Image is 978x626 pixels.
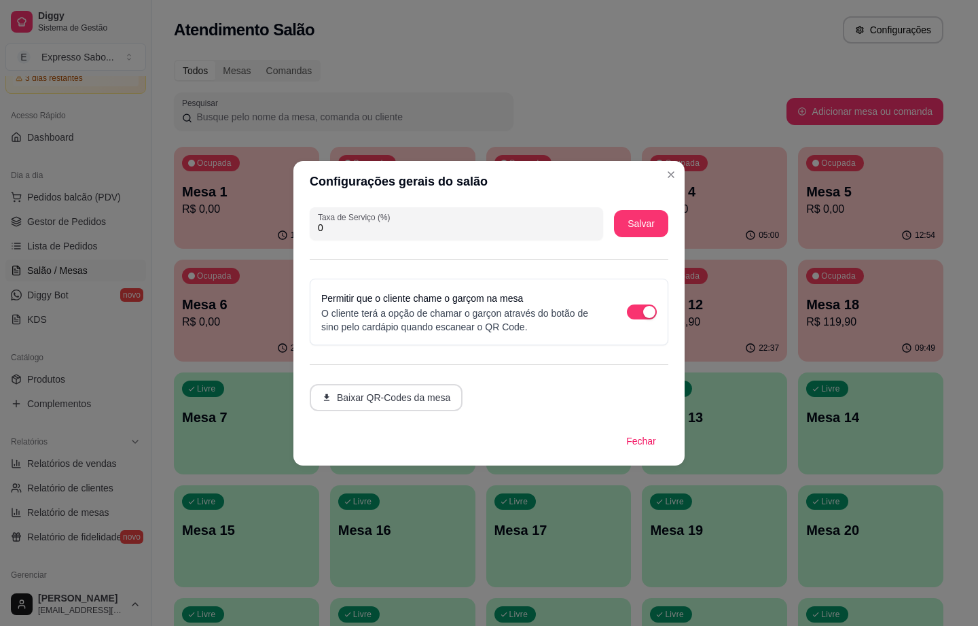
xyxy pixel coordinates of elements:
header: Configurações gerais do salão [293,161,685,202]
button: Baixar QR-Codes da mesa [310,384,463,411]
p: O cliente terá a opção de chamar o garçon através do botão de sino pelo cardápio quando escanear ... [321,307,600,334]
label: Taxa de Serviço (%) [318,211,395,223]
input: Taxa de Serviço (%) [318,221,595,234]
button: Salvar [614,210,668,237]
button: Fechar [614,428,668,455]
a: Baixar QR-Codes da mesa [310,393,463,404]
button: Close [660,164,682,186]
label: Permitir que o cliente chame o garçom na mesa [321,293,523,304]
